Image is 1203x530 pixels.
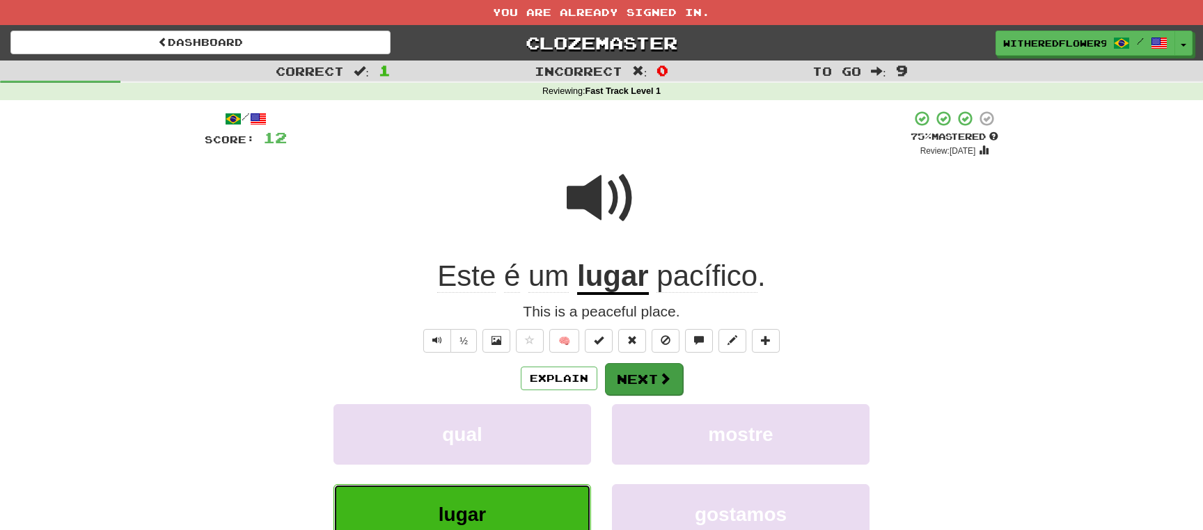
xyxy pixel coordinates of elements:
[632,65,647,77] span: :
[450,329,477,353] button: ½
[577,259,649,295] u: lugar
[516,329,544,353] button: Favorite sentence (alt+f)
[871,65,886,77] span: :
[528,259,569,293] span: um
[612,404,870,465] button: mostre
[411,31,792,55] a: Clozemaster
[618,329,646,353] button: Reset to 0% Mastered (alt+r)
[605,363,683,395] button: Next
[812,64,861,78] span: To go
[423,329,451,353] button: Play sentence audio (ctl+space)
[276,64,344,78] span: Correct
[439,504,486,525] span: lugar
[504,259,520,293] span: é
[379,62,391,79] span: 1
[896,62,908,79] span: 9
[695,504,787,525] span: gostamos
[521,367,597,390] button: Explain
[718,329,746,353] button: Edit sentence (alt+d)
[205,134,255,145] span: Score:
[263,129,287,146] span: 12
[708,424,773,445] span: mostre
[535,64,622,78] span: Incorrect
[911,131,931,142] span: 75 %
[752,329,780,353] button: Add to collection (alt+a)
[549,329,579,353] button: 🧠
[442,424,482,445] span: qual
[685,329,713,353] button: Discuss sentence (alt+u)
[920,146,976,156] small: Review: [DATE]
[1003,37,1106,49] span: WitheredFlower9219
[420,329,477,353] div: Text-to-speech controls
[354,65,369,77] span: :
[656,62,668,79] span: 0
[996,31,1175,56] a: WitheredFlower9219 /
[205,110,287,127] div: /
[10,31,391,54] a: Dashboard
[656,259,757,293] span: pacífico
[911,131,998,143] div: Mastered
[482,329,510,353] button: Show image (alt+x)
[585,329,613,353] button: Set this sentence to 100% Mastered (alt+m)
[649,259,766,293] span: .
[585,86,661,96] strong: Fast Track Level 1
[1137,36,1144,46] span: /
[333,404,591,465] button: qual
[652,329,679,353] button: Ignore sentence (alt+i)
[437,259,496,293] span: Este
[205,301,998,322] div: This is a peaceful place.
